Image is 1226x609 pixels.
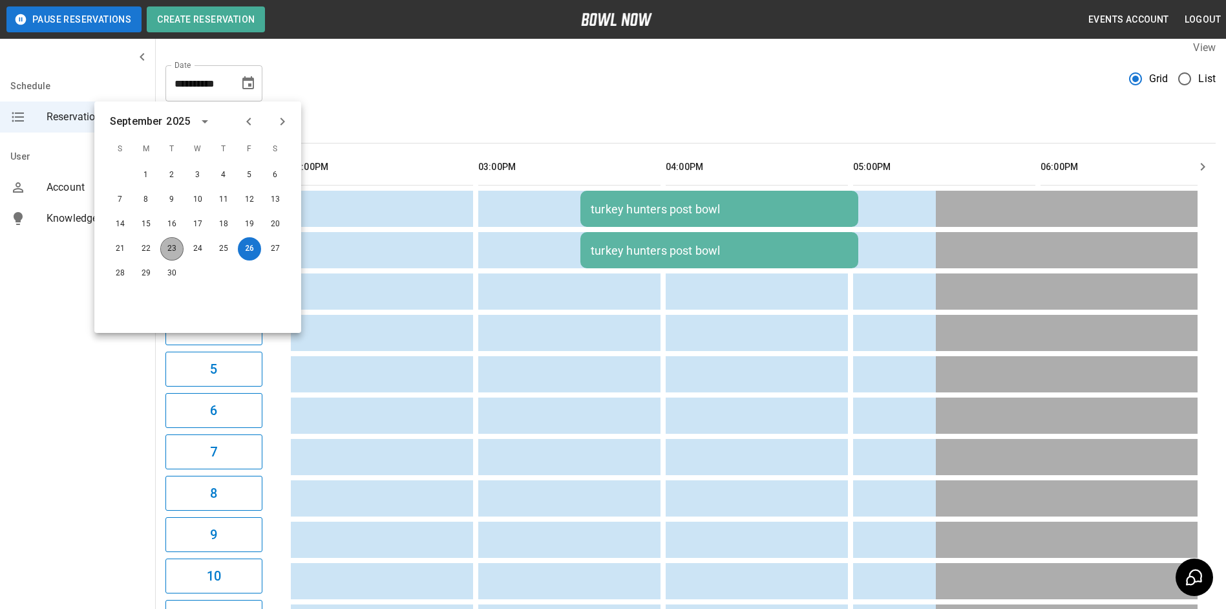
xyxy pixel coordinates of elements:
[271,111,293,133] button: Next month
[212,213,235,236] button: Sep 18, 2025
[186,164,209,187] button: Sep 3, 2025
[210,359,217,379] h6: 5
[1193,41,1216,54] label: View
[160,262,184,285] button: Sep 30, 2025
[160,237,184,261] button: Sep 23, 2025
[238,213,261,236] button: Sep 19, 2025
[1083,8,1174,32] button: Events Account
[264,237,287,261] button: Sep 27, 2025
[134,237,158,261] button: Sep 22, 2025
[134,164,158,187] button: Sep 1, 2025
[581,13,652,26] img: logo
[134,213,158,236] button: Sep 15, 2025
[1198,71,1216,87] span: List
[264,213,287,236] button: Sep 20, 2025
[165,393,262,428] button: 6
[591,244,848,257] div: turkey hunters post bowl
[210,442,217,462] h6: 7
[47,211,145,226] span: Knowledge Base
[1149,71,1168,87] span: Grid
[1179,8,1226,32] button: Logout
[212,188,235,211] button: Sep 11, 2025
[186,213,209,236] button: Sep 17, 2025
[186,136,209,162] span: W
[194,111,216,133] button: calendar view is open, switch to year view
[238,136,261,162] span: F
[47,109,145,125] span: Reservations
[165,352,262,387] button: 5
[160,164,184,187] button: Sep 2, 2025
[47,180,145,195] span: Account
[235,70,261,96] button: Choose date, selected date is Sep 26, 2025
[186,237,209,261] button: Sep 24, 2025
[165,559,262,593] button: 10
[109,136,132,162] span: S
[264,164,287,187] button: Sep 6, 2025
[264,188,287,211] button: Sep 13, 2025
[207,566,221,586] h6: 10
[160,213,184,236] button: Sep 16, 2025
[238,237,261,261] button: Sep 26, 2025
[210,524,217,545] h6: 9
[165,434,262,469] button: 7
[109,237,132,261] button: Sep 21, 2025
[134,262,158,285] button: Sep 29, 2025
[212,237,235,261] button: Sep 25, 2025
[238,111,260,133] button: Previous month
[109,188,132,211] button: Sep 7, 2025
[165,517,262,552] button: 9
[212,136,235,162] span: T
[165,112,1216,143] div: inventory tabs
[238,164,261,187] button: Sep 5, 2025
[210,400,217,421] h6: 6
[6,6,142,32] button: Pause Reservations
[134,136,158,162] span: M
[110,114,162,129] div: September
[109,213,132,236] button: Sep 14, 2025
[165,476,262,511] button: 8
[238,188,261,211] button: Sep 12, 2025
[147,6,265,32] button: Create Reservation
[134,188,158,211] button: Sep 8, 2025
[264,136,287,162] span: S
[210,483,217,504] h6: 8
[186,188,209,211] button: Sep 10, 2025
[212,164,235,187] button: Sep 4, 2025
[160,188,184,211] button: Sep 9, 2025
[109,262,132,285] button: Sep 28, 2025
[166,114,190,129] div: 2025
[160,136,184,162] span: T
[591,202,848,216] div: turkey hunters post bowl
